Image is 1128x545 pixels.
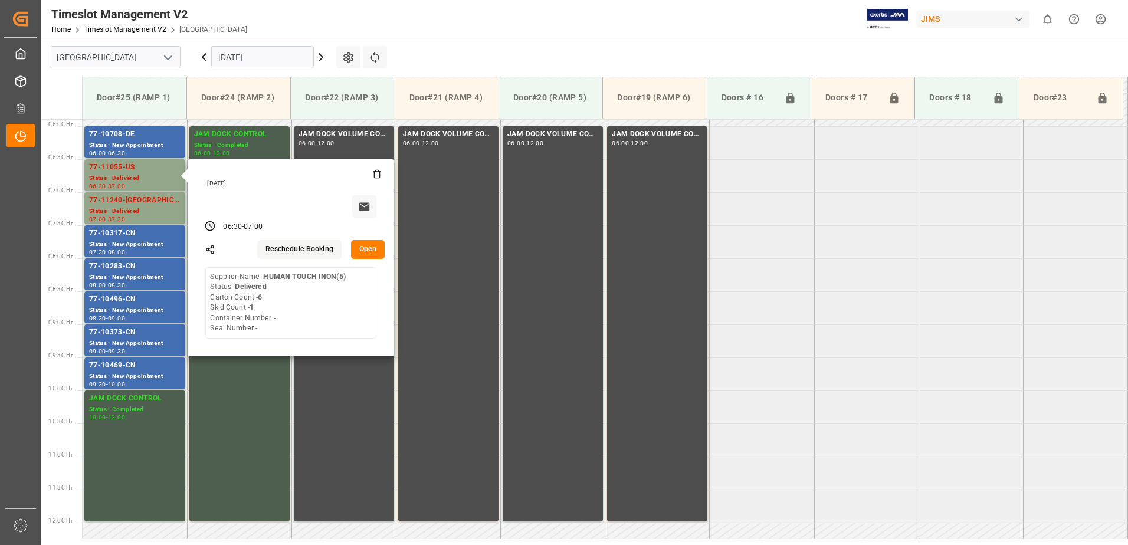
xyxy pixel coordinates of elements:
input: DD.MM.YYYY [211,46,314,68]
b: HUMAN TOUCH INON(5) [263,272,346,281]
span: 08:00 Hr [48,253,73,260]
div: 09:00 [89,349,106,354]
span: 11:00 Hr [48,451,73,458]
span: 06:00 Hr [48,121,73,127]
div: 77-10317-CN [89,228,181,239]
div: JAM DOCK VOLUME CONTROL [299,129,389,140]
div: Status - New Appointment [89,306,181,316]
div: 06:30 [108,150,125,156]
b: Delivered [235,283,266,291]
button: open menu [159,48,176,67]
div: - [106,150,108,156]
img: Exertis%20JAM%20-%20Email%20Logo.jpg_1722504956.jpg [867,9,908,29]
span: 10:00 Hr [48,385,73,392]
b: 1 [250,303,254,311]
div: 12:00 [422,140,439,146]
div: 06:00 [89,150,106,156]
div: Doors # 18 [924,87,987,109]
div: 09:00 [108,316,125,321]
div: 10:00 [108,382,125,387]
span: 11:30 Hr [48,484,73,491]
div: Supplier Name - Status - Carton Count - Skid Count - Container Number - Seal Number - [210,272,345,334]
div: Status - New Appointment [89,372,181,382]
div: Door#22 (RAMP 3) [300,87,385,109]
div: 08:30 [108,283,125,288]
div: Status - New Appointment [89,140,181,150]
a: Home [51,25,71,34]
span: 10:30 Hr [48,418,73,425]
span: 12:00 Hr [48,517,73,524]
div: 06:00 [507,140,524,146]
div: - [106,183,108,189]
div: Door#20 (RAMP 5) [509,87,593,109]
div: 12:00 [213,150,230,156]
span: 07:30 Hr [48,220,73,226]
span: 09:30 Hr [48,352,73,359]
div: Door#21 (RAMP 4) [405,87,489,109]
a: Timeslot Management V2 [84,25,166,34]
div: - [420,140,422,146]
div: Door#25 (RAMP 1) [92,87,177,109]
div: - [106,283,108,288]
div: 07:00 [108,183,125,189]
div: - [242,222,244,232]
button: Reschedule Booking [257,240,342,259]
div: Status - New Appointment [89,272,181,283]
div: Status - Delivered [89,173,181,183]
div: 12:00 [108,415,125,420]
div: 09:30 [89,382,106,387]
button: Open [351,240,385,259]
button: JIMS [916,8,1034,30]
div: 06:30 [89,183,106,189]
div: - [106,349,108,354]
div: 06:00 [612,140,629,146]
div: JAM DOCK VOLUME CONTROL [612,129,703,140]
div: Status - New Appointment [89,339,181,349]
span: 08:30 Hr [48,286,73,293]
div: JAM DOCK VOLUME CONTROL [507,129,598,140]
div: 77-10708-DE [89,129,181,140]
div: Doors # 16 [717,87,779,109]
div: - [629,140,631,146]
div: JAM DOCK CONTROL [194,129,285,140]
div: 06:00 [299,140,316,146]
div: - [524,140,526,146]
div: 07:00 [89,216,106,222]
div: 06:30 [223,222,242,232]
div: Door#19 (RAMP 6) [612,87,697,109]
div: - [106,415,108,420]
div: 08:00 [89,283,106,288]
div: Status - Completed [89,405,181,415]
div: 08:30 [89,316,106,321]
div: Status - Completed [194,140,285,150]
div: 77-10496-CN [89,294,181,306]
button: Help Center [1061,6,1087,32]
div: [DATE] [203,179,381,188]
div: Timeslot Management V2 [51,5,247,23]
button: show 0 new notifications [1034,6,1061,32]
div: Door#23 [1029,87,1091,109]
div: 07:00 [244,222,263,232]
div: - [106,249,108,255]
div: 77-10469-CN [89,360,181,372]
div: Door#24 (RAMP 2) [196,87,281,109]
div: 07:30 [108,216,125,222]
div: 77-10373-CN [89,327,181,339]
div: JAM DOCK CONTROL [89,393,181,405]
div: 77-10283-CN [89,261,181,272]
div: 12:00 [526,140,543,146]
div: Doors # 17 [821,87,883,109]
div: 07:30 [89,249,106,255]
span: 07:00 Hr [48,187,73,193]
div: - [106,316,108,321]
div: - [211,150,212,156]
span: 09:00 Hr [48,319,73,326]
div: JIMS [916,11,1029,28]
div: 12:00 [631,140,648,146]
b: 6 [258,293,262,301]
div: 06:00 [194,150,211,156]
div: 77-11240-[GEOGRAPHIC_DATA] [89,195,181,206]
div: - [106,382,108,387]
div: 08:00 [108,249,125,255]
div: Status - New Appointment [89,239,181,249]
